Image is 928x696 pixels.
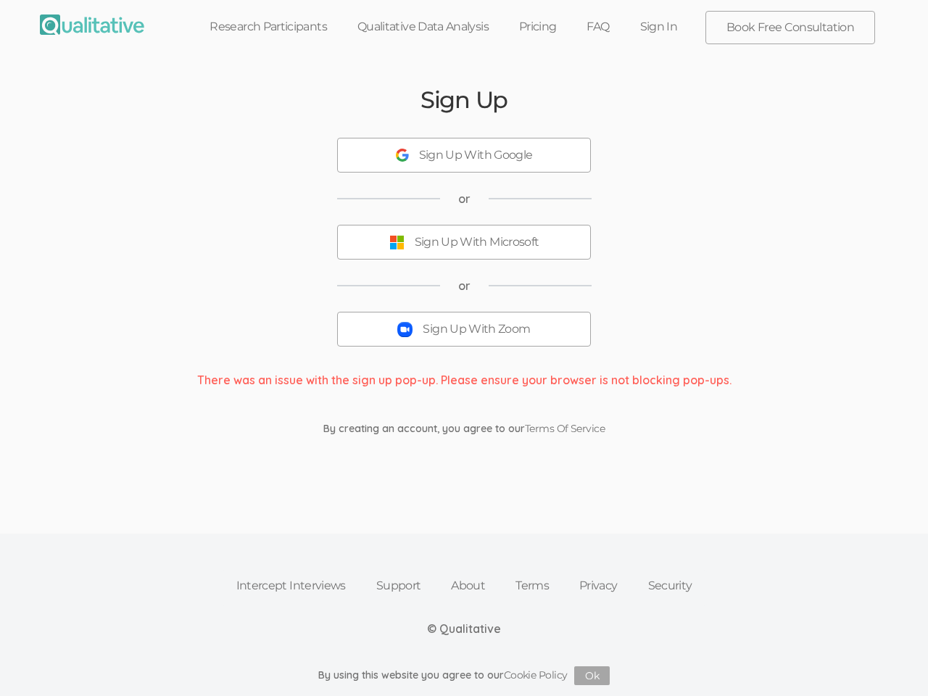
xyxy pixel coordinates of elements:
[564,570,633,602] a: Privacy
[415,234,539,251] div: Sign Up With Microsoft
[500,570,564,602] a: Terms
[458,191,471,207] span: or
[337,138,591,173] button: Sign Up With Google
[574,666,610,685] button: Ok
[423,321,530,338] div: Sign Up With Zoom
[337,312,591,347] button: Sign Up With Zoom
[458,278,471,294] span: or
[504,11,572,43] a: Pricing
[221,570,361,602] a: Intercept Interviews
[633,570,708,602] a: Security
[389,235,405,250] img: Sign Up With Microsoft
[396,149,409,162] img: Sign Up With Google
[361,570,436,602] a: Support
[312,421,616,436] div: By creating an account, you agree to our
[625,11,693,43] a: Sign In
[525,422,605,435] a: Terms Of Service
[186,372,742,389] div: There was an issue with the sign up pop-up. Please ensure your browser is not blocking pop-ups.
[419,147,533,164] div: Sign Up With Google
[420,87,507,112] h2: Sign Up
[342,11,504,43] a: Qualitative Data Analysis
[318,666,610,685] div: By using this website you agree to our
[855,626,928,696] iframe: Chat Widget
[706,12,874,43] a: Book Free Consultation
[194,11,342,43] a: Research Participants
[397,322,413,337] img: Sign Up With Zoom
[40,14,144,35] img: Qualitative
[436,570,500,602] a: About
[571,11,624,43] a: FAQ
[337,225,591,260] button: Sign Up With Microsoft
[504,668,568,681] a: Cookie Policy
[427,621,501,637] div: © Qualitative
